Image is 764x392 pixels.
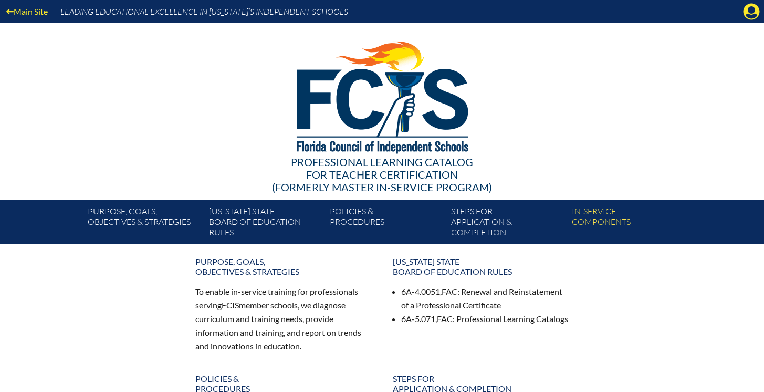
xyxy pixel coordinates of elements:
[743,3,760,20] svg: Manage account
[401,285,569,312] li: 6A-4.0051, : Renewal and Reinstatement of a Professional Certificate
[386,252,575,281] a: [US_STATE] StateBoard of Education rules
[306,168,458,181] span: for Teacher Certification
[326,204,446,244] a: Policies &Procedures
[568,204,688,244] a: In-servicecomponents
[274,23,490,167] img: FCISlogo221.eps
[205,204,326,244] a: [US_STATE] StateBoard of Education rules
[83,204,204,244] a: Purpose, goals,objectives & strategies
[195,285,372,353] p: To enable in-service training for professionals serving member schools, we diagnose curriculum an...
[189,252,378,281] a: Purpose, goals,objectives & strategies
[80,156,685,193] div: Professional Learning Catalog (formerly Master In-service Program)
[401,312,569,326] li: 6A-5.071, : Professional Learning Catalogs
[222,300,239,310] span: FCIS
[442,286,457,296] span: FAC
[447,204,568,244] a: Steps forapplication & completion
[437,314,453,324] span: FAC
[2,4,52,18] a: Main Site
